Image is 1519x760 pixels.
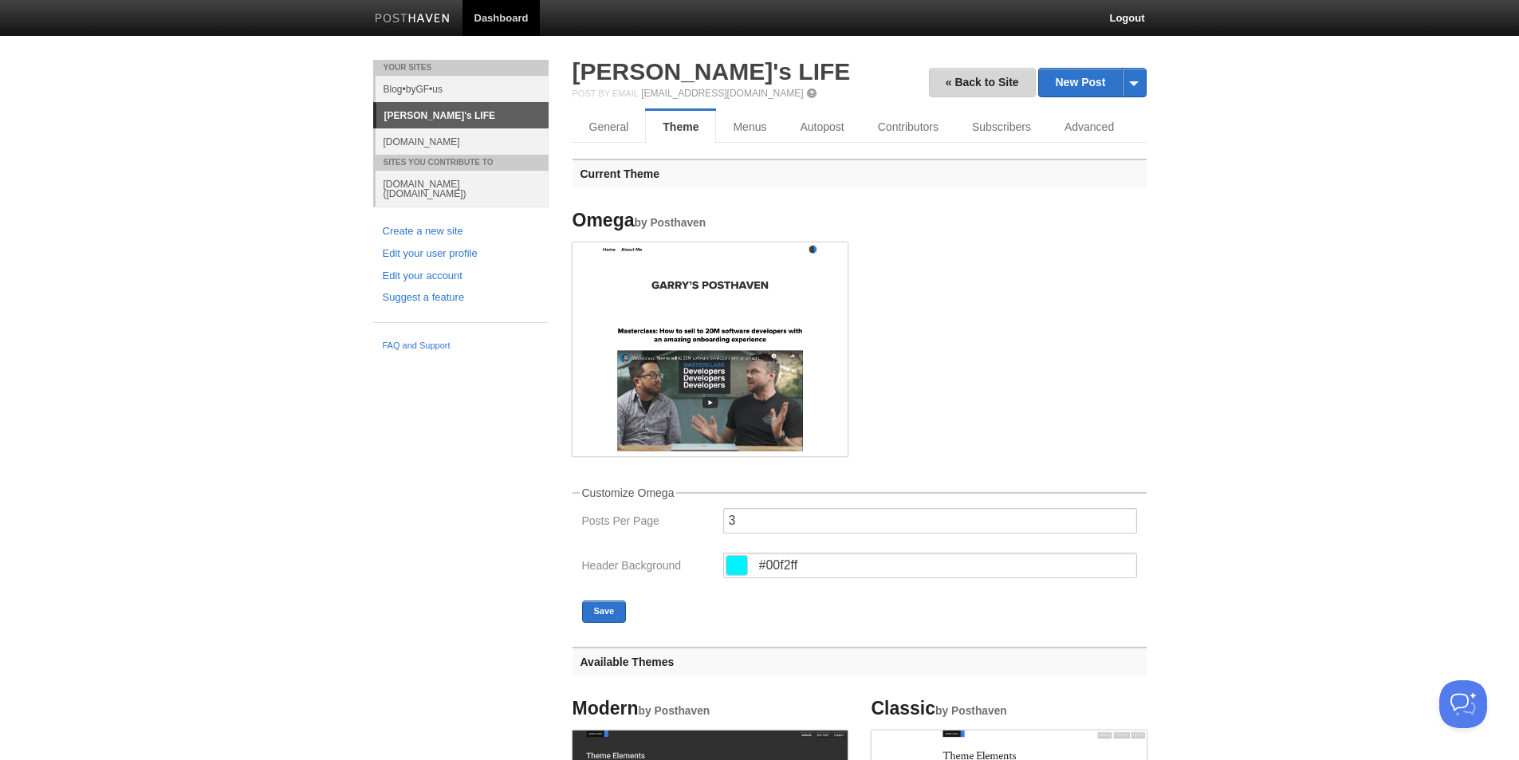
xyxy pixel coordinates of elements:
a: Advanced [1048,111,1131,143]
legend: Customize Omega [580,487,677,498]
label: Header Background [582,560,714,575]
iframe: Help Scout Beacon - Open [1439,680,1487,728]
a: General [573,111,646,143]
a: Edit your account [383,268,539,285]
h3: Current Theme [573,159,1147,188]
a: Create a new site [383,223,539,240]
a: [DOMAIN_NAME] [376,128,549,155]
a: Subscribers [955,111,1048,143]
button: Save [582,601,627,623]
a: [EMAIL_ADDRESS][DOMAIN_NAME] [641,88,803,99]
label: Posts Per Page [582,515,714,530]
a: « Back to Site [929,68,1036,97]
a: Menus [716,111,783,143]
span: Post by Email [573,89,639,98]
a: Suggest a feature [383,289,539,306]
a: [DOMAIN_NAME] ([DOMAIN_NAME]) [376,171,549,207]
h4: Omega [573,211,848,230]
li: Sites You Contribute To [373,155,549,171]
a: FAQ and Support [383,339,539,353]
h4: Modern [573,699,848,719]
a: New Post [1039,69,1145,96]
small: by Posthaven [634,217,706,229]
img: Screenshot [573,242,848,451]
a: [PERSON_NAME]'s LIFE [573,58,851,85]
li: Your Sites [373,60,549,76]
h4: Classic [872,699,1147,719]
a: Contributors [861,111,955,143]
a: [PERSON_NAME]'s LIFE [376,103,549,128]
img: Posthaven-bar [375,14,451,26]
a: Theme [645,111,716,143]
a: Blog•byGF•us [376,76,549,102]
a: Edit your user profile [383,246,539,262]
a: Autopost [783,111,860,143]
small: by Posthaven [639,705,710,717]
small: by Posthaven [935,705,1007,717]
h3: Available Themes [573,647,1147,676]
